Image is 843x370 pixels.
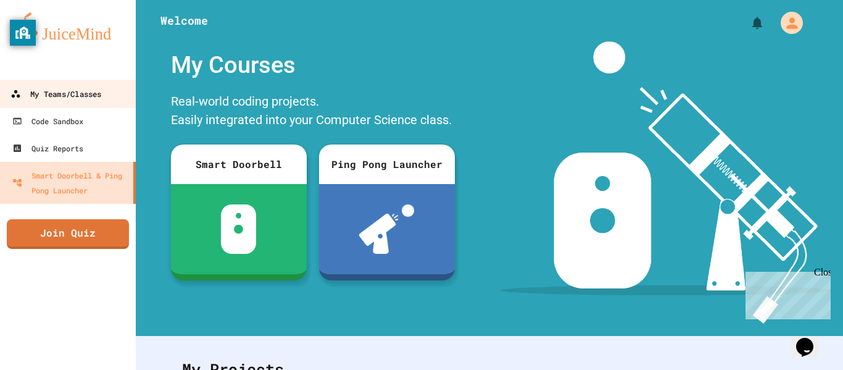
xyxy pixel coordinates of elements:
div: Quiz Reports [12,141,83,156]
img: sdb-white.svg [221,204,256,254]
img: banner-image-my-projects.png [500,41,831,324]
div: My Account [768,9,806,37]
div: Real-world coding projects. Easily integrated into your Computer Science class. [165,89,461,135]
div: My Teams/Classes [10,86,101,102]
div: Smart Doorbell [171,145,307,184]
div: Smart Doorbell & Ping Pong Launcher [12,168,128,198]
img: ppl-with-ball.png [359,204,414,254]
div: Code Sandbox [12,114,83,128]
iframe: chat widget [791,321,831,358]
iframe: chat widget [741,267,831,319]
button: privacy banner [10,20,36,46]
div: My Courses [165,41,461,89]
div: My Notifications [727,12,768,33]
div: Ping Pong Launcher [319,145,455,184]
a: Join Quiz [7,219,129,249]
div: Chat with us now!Close [5,5,85,78]
img: logo-orange.svg [12,12,123,44]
